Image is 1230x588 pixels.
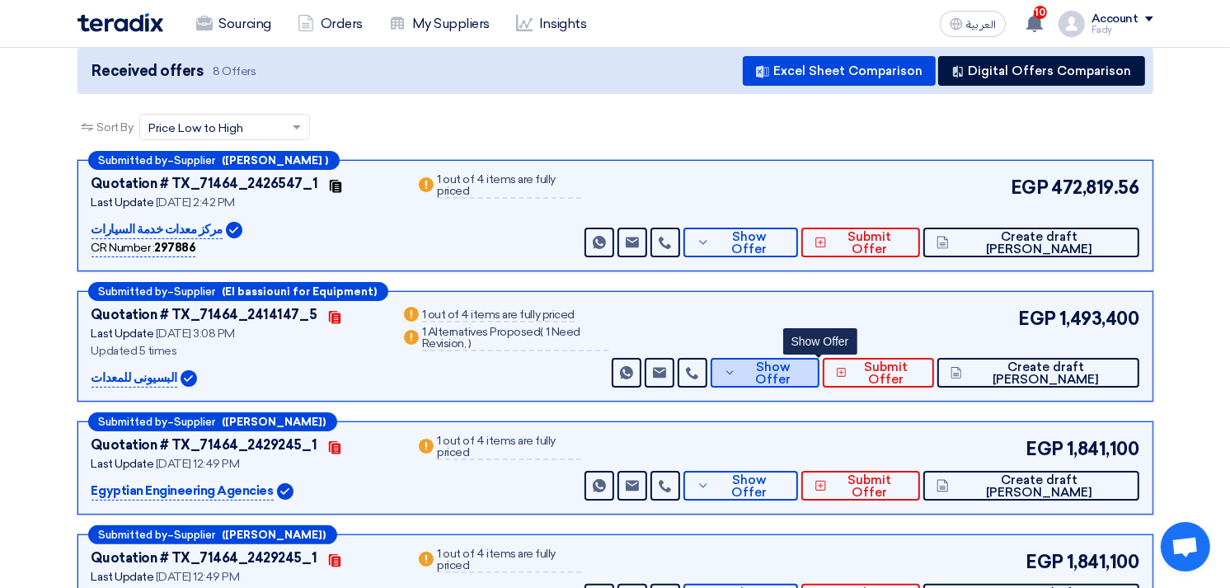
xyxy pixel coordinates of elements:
[156,195,235,209] span: [DATE] 2:42 PM
[92,435,317,455] div: Quotation # TX_71464_2429245_1
[156,570,240,584] span: [DATE] 12:49 PM
[92,239,196,257] div: CR Number :
[851,361,921,386] span: Submit Offer
[541,325,544,339] span: (
[923,471,1138,501] button: Create draft [PERSON_NAME]
[154,241,195,255] b: 297886
[156,457,240,471] span: [DATE] 12:49 PM
[181,370,197,387] img: Verified Account
[1059,305,1139,332] span: 1,493,400
[77,13,163,32] img: Teradix logo
[226,222,242,238] img: Verified Account
[437,548,580,573] div: 1 out of 4 items are fully priced
[966,19,996,31] span: العربية
[1067,435,1139,463] span: 1,841,100
[801,471,920,501] button: Submit Offer
[1067,548,1139,576] span: 1,841,100
[88,525,337,544] div: –
[937,358,1138,388] button: Create draft [PERSON_NAME]
[831,231,907,256] span: Submit Offer
[1034,6,1047,19] span: 10
[99,286,168,297] span: Submitted by
[92,174,318,194] div: Quotation # TX_71464_2426547_1
[148,120,243,137] span: Price Low to High
[88,151,340,170] div: –
[714,231,786,256] span: Show Offer
[714,474,786,499] span: Show Offer
[1026,435,1063,463] span: EGP
[88,282,388,301] div: –
[99,155,168,166] span: Submitted by
[175,416,216,427] span: Supplier
[966,361,1125,386] span: Create draft [PERSON_NAME]
[92,457,154,471] span: Last Update
[223,155,329,166] b: ([PERSON_NAME] )
[783,328,857,355] div: Show Offer
[92,570,154,584] span: Last Update
[743,56,936,86] button: Excel Sheet Comparison
[92,548,317,568] div: Quotation # TX_71464_2429245_1
[437,435,580,460] div: 1 out of 4 items are fully priced
[1018,305,1056,332] span: EGP
[940,11,1006,37] button: العربية
[88,412,337,431] div: –
[97,119,134,136] span: Sort By
[92,369,177,388] p: البسيونى للمعدات
[1161,522,1210,572] div: Open chat
[683,228,799,257] button: Show Offer
[99,416,168,427] span: Submitted by
[801,228,920,257] button: Submit Offer
[422,325,580,350] span: 1 Need Revision,
[683,471,799,501] button: Show Offer
[99,529,168,540] span: Submitted by
[422,327,608,351] div: 1 Alternatives Proposed
[437,174,580,199] div: 1 out of 4 items are fully priced
[953,474,1125,499] span: Create draft [PERSON_NAME]
[92,305,317,325] div: Quotation # TX_71464_2414147_5
[376,6,503,42] a: My Suppliers
[175,155,216,166] span: Supplier
[711,358,819,388] button: Show Offer
[953,231,1125,256] span: Create draft [PERSON_NAME]
[923,228,1138,257] button: Create draft [PERSON_NAME]
[92,60,204,82] span: Received offers
[223,529,326,540] b: ([PERSON_NAME])
[1026,548,1063,576] span: EGP
[156,327,235,341] span: [DATE] 3:08 PM
[92,220,223,240] p: مركز معدات خدمة السيارات
[503,6,599,42] a: Insights
[213,64,256,79] span: 8 Offers
[92,342,381,360] div: Updated 5 times
[468,336,472,350] span: )
[183,6,284,42] a: Sourcing
[223,286,378,297] b: (El bassiouni for Equipment)
[1092,26,1153,35] div: Fady
[1059,11,1085,37] img: profile_test.png
[284,6,376,42] a: Orders
[938,56,1145,86] button: Digital Offers Comparison
[277,483,293,500] img: Verified Account
[823,358,935,388] button: Submit Offer
[1092,12,1138,26] div: Account
[175,286,216,297] span: Supplier
[1011,174,1049,201] span: EGP
[223,416,326,427] b: ([PERSON_NAME])
[175,529,216,540] span: Supplier
[92,482,274,501] p: Egyptian Engineering Agencies
[1051,174,1138,201] span: 472,819.56
[92,195,154,209] span: Last Update
[92,327,154,341] span: Last Update
[740,361,806,386] span: Show Offer
[422,309,575,322] div: 1 out of 4 items are fully priced
[831,474,907,499] span: Submit Offer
